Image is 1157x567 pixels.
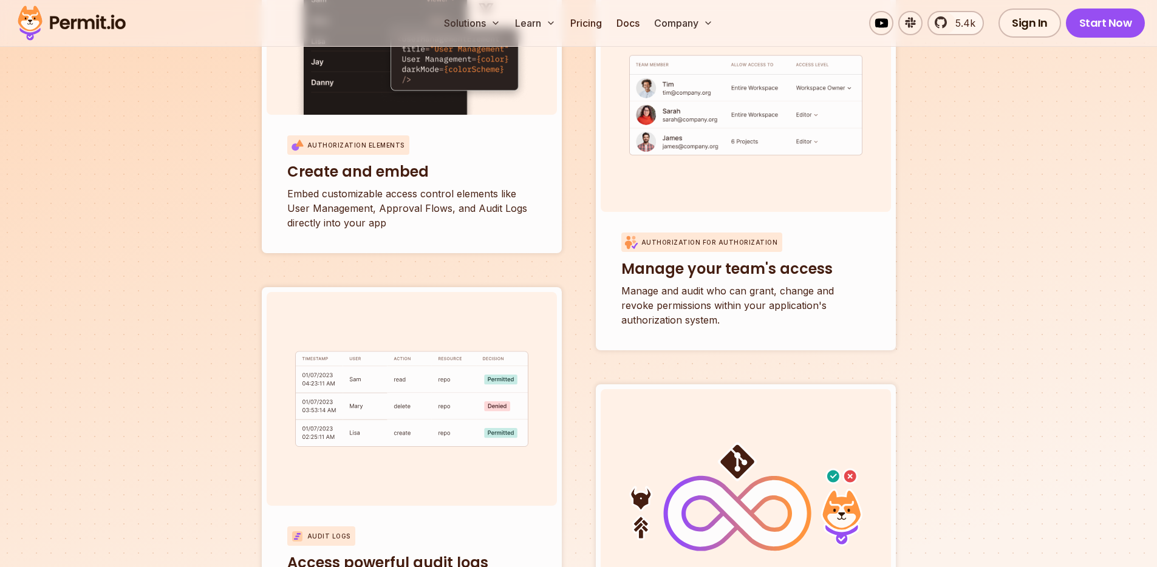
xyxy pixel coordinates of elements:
[1066,8,1145,38] a: Start Now
[998,8,1061,38] a: Sign In
[307,532,350,541] p: Audit Logs
[641,238,778,247] p: Authorization for Authorization
[927,11,984,35] a: 5.4k
[510,11,561,35] button: Learn
[307,141,404,150] p: Authorization Elements
[287,162,536,182] h3: Create and embed
[565,11,607,35] a: Pricing
[439,11,505,35] button: Solutions
[612,11,644,35] a: Docs
[287,186,536,230] p: Embed customizable access control elements like User Management, Approval Flows, and Audit Logs d...
[621,283,870,327] p: Manage and audit who can grant, change and revoke permissions within your application's authoriza...
[621,259,870,279] h3: Manage your team's access
[948,16,975,30] span: 5.4k
[12,2,131,44] img: Permit logo
[649,11,718,35] button: Company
